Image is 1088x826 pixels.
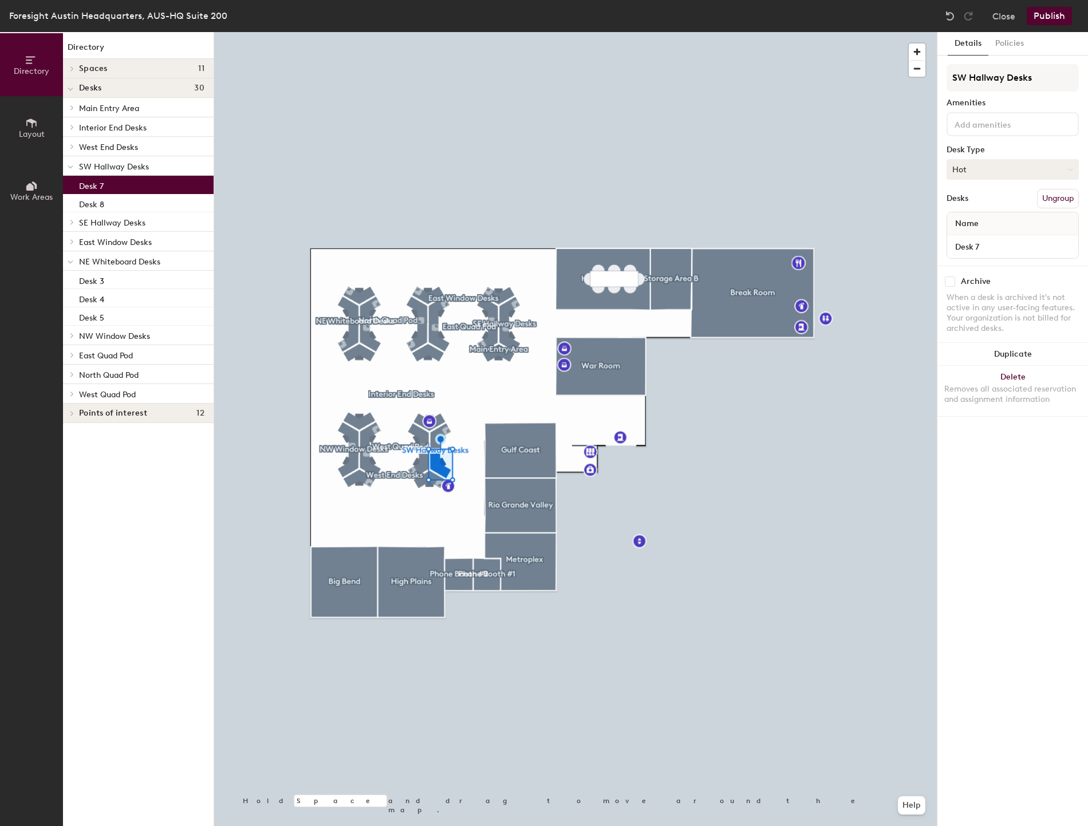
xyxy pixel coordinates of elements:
button: Hot [947,159,1079,180]
button: DeleteRemoves all associated reservation and assignment information [937,366,1088,416]
p: Desk 7 [79,178,104,191]
span: 30 [194,84,204,93]
img: Redo [963,10,974,22]
button: Publish [1027,7,1072,25]
p: Desk 5 [79,310,104,323]
button: Details [948,32,988,56]
span: NE Whiteboard Desks [79,257,160,267]
h1: Directory [63,41,214,59]
span: 12 [196,409,204,418]
input: Unnamed desk [949,239,1076,255]
span: Work Areas [10,192,53,202]
button: Help [898,796,925,815]
button: Duplicate [937,343,1088,366]
div: Desk Type [947,145,1079,155]
span: Spaces [79,64,108,73]
button: Close [992,7,1015,25]
div: When a desk is archived it's not active in any user-facing features. Your organization is not bil... [947,293,1079,334]
div: Archive [961,277,991,286]
span: Interior End Desks [79,123,147,133]
p: Desk 4 [79,291,104,305]
span: East Quad Pod [79,351,133,361]
img: Undo [944,10,956,22]
div: Removes all associated reservation and assignment information [944,384,1081,405]
button: Ungroup [1037,189,1079,208]
span: North Quad Pod [79,370,139,380]
span: West End Desks [79,143,138,152]
div: Desks [947,194,968,203]
p: Desk 8 [79,196,104,210]
span: Directory [14,66,49,76]
span: SE Hallway Desks [79,218,145,228]
span: Desks [79,84,101,93]
div: Amenities [947,98,1079,108]
span: NW Window Desks [79,331,150,341]
span: West Quad Pod [79,390,136,400]
span: Main Entry Area [79,104,139,113]
div: Foresight Austin Headquarters, AUS-HQ Suite 200 [9,9,227,23]
span: Layout [19,129,45,139]
input: Add amenities [952,117,1055,131]
span: 11 [198,64,204,73]
span: Points of interest [79,409,147,418]
button: Policies [988,32,1031,56]
span: East Window Desks [79,238,152,247]
span: Name [949,214,984,234]
span: SW Hallway Desks [79,162,149,172]
p: Desk 3 [79,273,104,286]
